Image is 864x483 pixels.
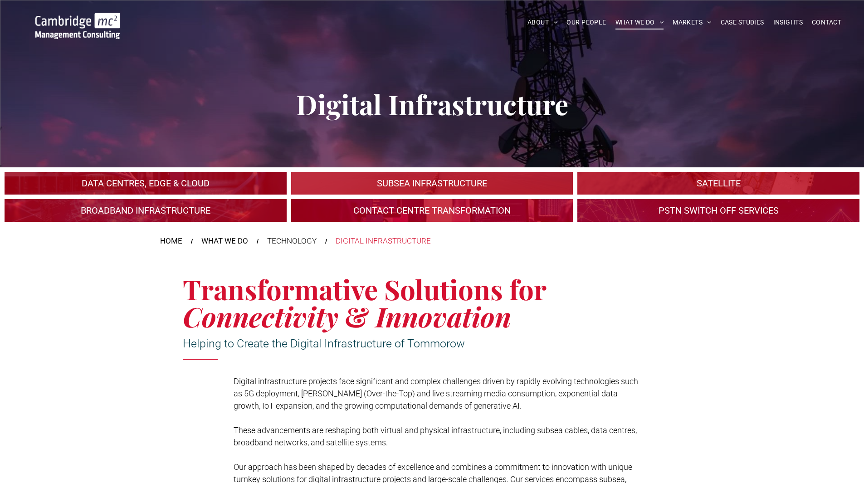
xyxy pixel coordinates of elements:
span: Digital infrastructure projects face significant and complex challenges driven by rapidly evolvin... [234,376,638,410]
span: Connectivity [183,298,338,334]
span: Transformative Solutions for [183,271,546,307]
span: Innovation [376,298,511,334]
span: Helping to Create the Digital Infrastructure of Tommorow [183,337,465,350]
a: HOME [160,235,182,247]
a: CONTACT [807,15,846,29]
nav: Breadcrumbs [160,235,704,247]
span: These advancements are reshaping both virtual and physical infrastructure, including subsea cable... [234,425,637,447]
a: Digital Infrastructure | Contact Centre Transformation & Customer Satisfaction [291,199,573,222]
img: Go to Homepage [35,13,120,39]
a: Digital Infrastructure | Do You Have a PSTN Switch Off Migration Plan [577,199,859,222]
div: TECHNOLOGY [267,235,317,247]
a: MARKETS [668,15,716,29]
a: ABOUT [523,15,562,29]
a: OUR PEOPLE [562,15,610,29]
a: WHAT WE DO [611,15,669,29]
a: Subsea Infrastructure | Cambridge Management Consulting [291,172,573,195]
a: A large mall with arched glass roof [577,172,859,195]
a: CASE STUDIES [716,15,769,29]
a: WHAT WE DO [201,235,248,247]
a: A crowd in silhouette at sunset, on a rise or lookout point [5,199,287,222]
a: INSIGHTS [769,15,807,29]
span: Digital Infrastructure [296,86,568,122]
a: Your Business Transformed | Cambridge Management Consulting [35,14,120,24]
div: DIGITAL INFRASTRUCTURE [336,235,431,247]
span: & [345,298,369,334]
a: An industrial plant [5,172,287,195]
